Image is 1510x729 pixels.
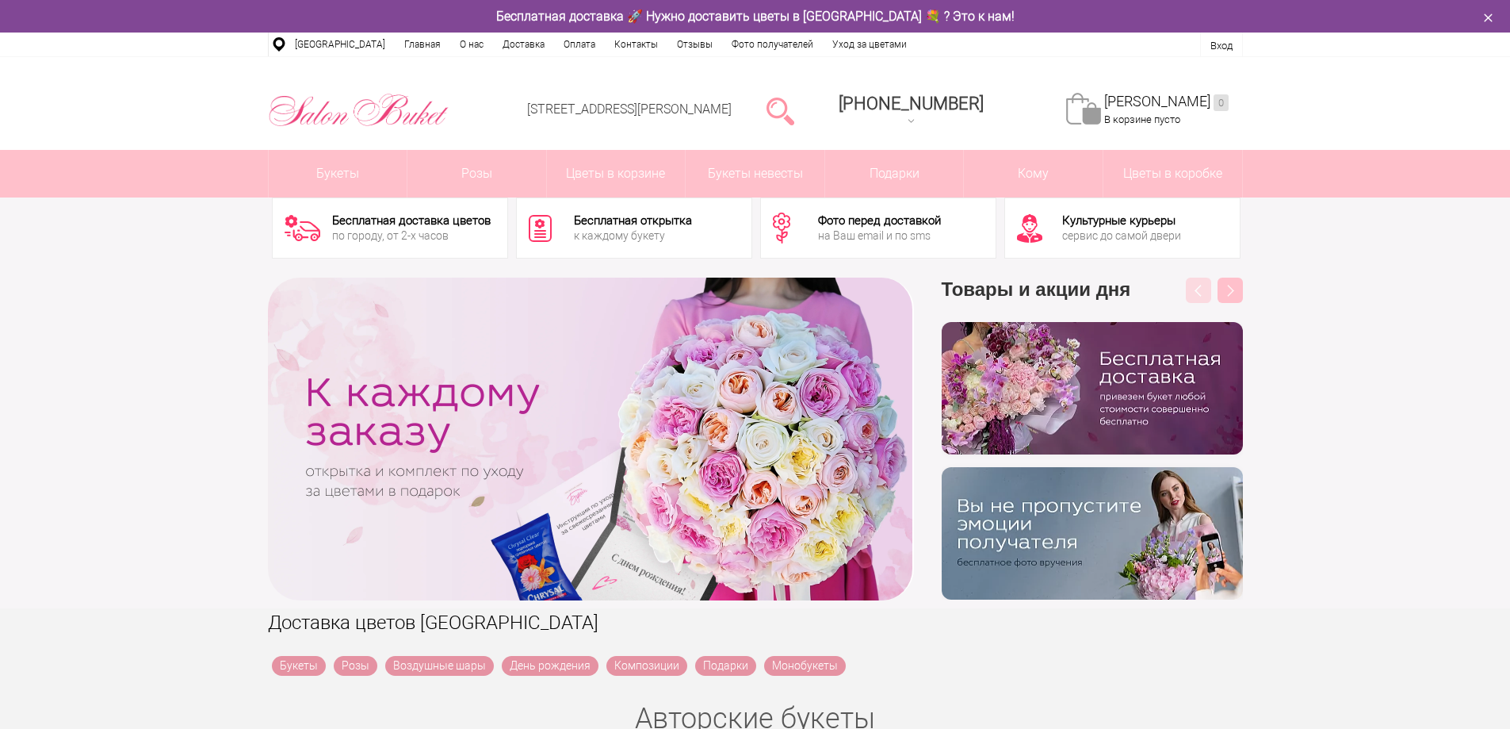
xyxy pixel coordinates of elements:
a: Фото получателей [722,33,823,56]
span: [PHONE_NUMBER] [839,94,984,113]
a: Цветы в корзине [547,150,686,198]
a: День рождения [502,656,598,676]
a: Вход [1210,40,1233,52]
img: Цветы Нижний Новгород [268,90,449,131]
a: Доставка [493,33,554,56]
a: Отзывы [667,33,722,56]
div: на Ваш email и по sms [818,230,941,241]
a: О нас [450,33,493,56]
div: Бесплатная доставка 🚀 Нужно доставить цветы в [GEOGRAPHIC_DATA] 💐 ? Это к нам! [256,8,1255,25]
a: Розы [334,656,377,676]
div: сервис до самой двери [1062,230,1181,241]
a: Композиции [606,656,687,676]
img: v9wy31nijnvkfycrkduev4dhgt9psb7e.png.webp [942,467,1243,600]
div: Культурные курьеры [1062,215,1181,227]
div: Бесплатная доставка цветов [332,215,491,227]
div: к каждому букету [574,230,692,241]
div: по городу, от 2-х часов [332,230,491,241]
span: Кому [964,150,1103,198]
img: hpaj04joss48rwypv6hbykmvk1dj7zyr.png.webp [942,322,1243,455]
div: Бесплатная открытка [574,215,692,227]
h3: Товары и акции дня [942,278,1243,322]
a: Уход за цветами [823,33,916,56]
a: Воздушные шары [385,656,494,676]
a: Розы [407,150,546,198]
a: [PERSON_NAME] [1104,93,1229,111]
a: Цветы в коробке [1103,150,1242,198]
a: Букеты [269,150,407,198]
ins: 0 [1214,94,1229,111]
a: Подарки [695,656,756,676]
a: [STREET_ADDRESS][PERSON_NAME] [527,102,732,117]
a: Букеты [272,656,326,676]
span: В корзине пусто [1104,113,1180,125]
a: Подарки [825,150,964,198]
a: Контакты [605,33,667,56]
a: Букеты невесты [686,150,824,198]
button: Next [1218,278,1243,303]
a: [PHONE_NUMBER] [829,88,993,133]
a: Монобукеты [764,656,846,676]
div: Фото перед доставкой [818,215,941,227]
a: Главная [395,33,450,56]
a: Оплата [554,33,605,56]
h1: Доставка цветов [GEOGRAPHIC_DATA] [268,608,1243,637]
a: [GEOGRAPHIC_DATA] [285,33,395,56]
